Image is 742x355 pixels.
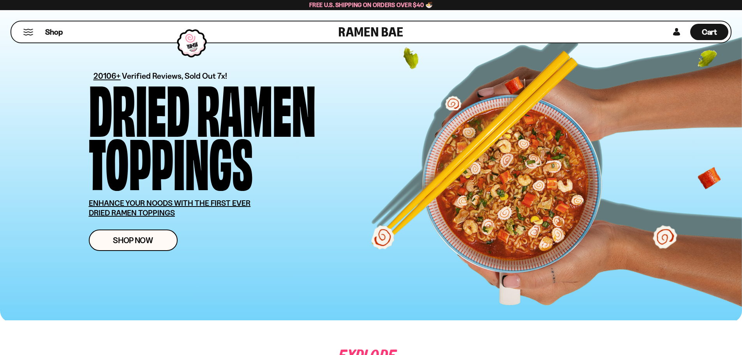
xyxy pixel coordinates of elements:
span: Free U.S. Shipping on Orders over $40 🍜 [309,1,433,9]
div: Ramen [197,80,316,133]
a: Shop [45,24,63,40]
a: Shop Now [89,230,178,251]
div: Dried [89,80,190,133]
span: Shop [45,27,63,37]
div: Toppings [89,133,253,187]
span: Cart [702,27,717,37]
button: Mobile Menu Trigger [23,29,33,35]
span: Shop Now [113,236,153,244]
a: Cart [690,21,728,42]
u: ENHANCE YOUR NOODS WITH THE FIRST EVER DRIED RAMEN TOPPINGS [89,198,251,217]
